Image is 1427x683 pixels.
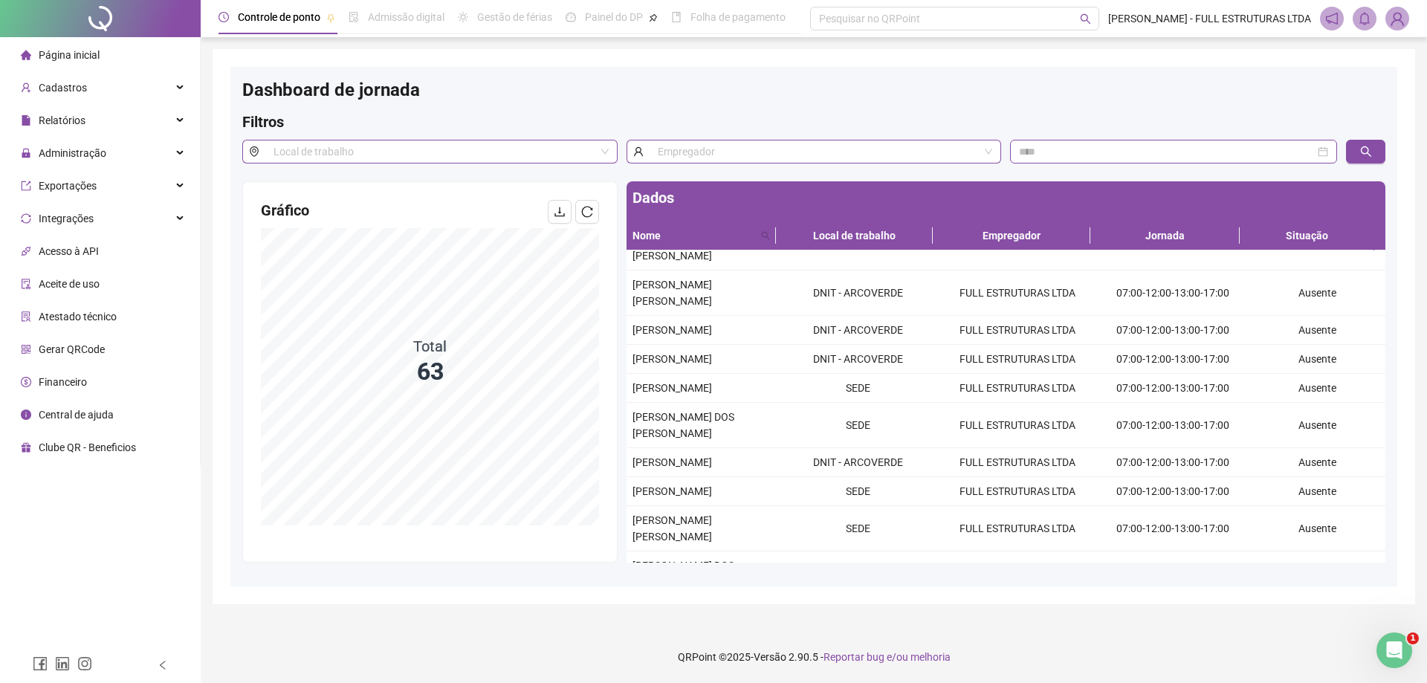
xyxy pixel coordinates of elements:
[1097,374,1249,403] td: 07:00-12:00-13:00-17:00
[1407,632,1419,644] span: 1
[1108,10,1311,27] span: [PERSON_NAME] - FULL ESTRUTURAS LTDA
[554,206,566,218] span: download
[1097,477,1249,506] td: 07:00-12:00-13:00-17:00
[778,374,937,403] td: SEDE
[1249,551,1385,597] td: Ausente
[1097,551,1249,597] td: 07:00-12:00-13:00-17:00
[368,11,444,23] span: Admissão digital
[1097,506,1249,551] td: 07:00-12:00-13:00-17:00
[1249,316,1385,345] td: Ausente
[937,506,1096,551] td: FULL ESTRUTURAS LTDA
[458,12,468,22] span: sun
[1097,345,1249,374] td: 07:00-12:00-13:00-17:00
[1097,403,1249,448] td: 07:00-12:00-13:00-17:00
[632,411,734,439] span: [PERSON_NAME] DOS [PERSON_NAME]
[158,660,168,670] span: left
[201,631,1427,683] footer: QRPoint © 2025 - 2.90.5 -
[21,181,31,191] span: export
[778,477,937,506] td: SEDE
[21,311,31,322] span: solution
[326,13,335,22] span: pushpin
[778,271,937,316] td: DNIT - ARCOVERDE
[758,224,773,247] span: search
[39,180,97,192] span: Exportações
[261,201,309,219] span: Gráfico
[219,12,229,22] span: clock-circle
[1386,7,1408,30] img: 71489
[933,221,1090,250] th: Empregador
[754,651,786,663] span: Versão
[39,409,114,421] span: Central de ajuda
[21,410,31,420] span: info-circle
[632,485,712,497] span: [PERSON_NAME]
[1249,345,1385,374] td: Ausente
[55,656,70,671] span: linkedin
[39,147,106,159] span: Administração
[39,245,99,257] span: Acesso à API
[39,213,94,224] span: Integrações
[21,344,31,355] span: qrcode
[671,12,682,22] span: book
[632,382,712,394] span: [PERSON_NAME]
[1249,374,1385,403] td: Ausente
[1249,403,1385,448] td: Ausente
[39,441,136,453] span: Clube QR - Beneficios
[21,148,31,158] span: lock
[632,189,674,207] span: Dados
[778,551,937,597] td: SEDE
[21,279,31,289] span: audit
[1097,448,1249,477] td: 07:00-12:00-13:00-17:00
[937,477,1096,506] td: FULL ESTRUTURAS LTDA
[1376,632,1412,668] iframe: Intercom live chat
[77,656,92,671] span: instagram
[632,201,712,262] span: [PERSON_NAME] ANTONIALDO [PERSON_NAME] [PERSON_NAME]
[39,114,85,126] span: Relatórios
[39,278,100,290] span: Aceite de uso
[778,403,937,448] td: SEDE
[937,551,1096,597] td: FULL ESTRUTURAS LTDA
[1080,13,1091,25] span: search
[21,246,31,256] span: api
[778,316,937,345] td: DNIT - ARCOVERDE
[937,448,1096,477] td: FULL ESTRUTURAS LTDA
[632,514,712,543] span: [PERSON_NAME] [PERSON_NAME]
[1249,271,1385,316] td: Ausente
[242,113,284,131] span: Filtros
[242,80,420,100] span: Dashboard de jornada
[632,227,755,244] span: Nome
[823,651,951,663] span: Reportar bug e/ou melhoria
[776,221,933,250] th: Local de trabalho
[39,376,87,388] span: Financeiro
[649,13,658,22] span: pushpin
[1097,271,1249,316] td: 07:00-12:00-13:00-17:00
[238,11,320,23] span: Controle de ponto
[1358,12,1371,25] span: bell
[761,231,770,240] span: search
[39,311,117,323] span: Atestado técnico
[21,50,31,60] span: home
[1240,221,1374,250] th: Situação
[1090,221,1240,250] th: Jornada
[937,271,1096,316] td: FULL ESTRUTURAS LTDA
[21,115,31,126] span: file
[21,213,31,224] span: sync
[21,377,31,387] span: dollar
[39,343,105,355] span: Gerar QRCode
[632,560,734,588] span: [PERSON_NAME] DOS [PERSON_NAME]
[632,353,712,365] span: [PERSON_NAME]
[349,12,359,22] span: file-done
[242,140,265,164] span: environment
[937,374,1096,403] td: FULL ESTRUTURAS LTDA
[1249,477,1385,506] td: Ausente
[21,442,31,453] span: gift
[632,324,712,336] span: [PERSON_NAME]
[937,403,1096,448] td: FULL ESTRUTURAS LTDA
[21,82,31,93] span: user-add
[1097,316,1249,345] td: 07:00-12:00-13:00-17:00
[581,206,593,218] span: reload
[39,49,100,61] span: Página inicial
[778,506,937,551] td: SEDE
[937,345,1096,374] td: FULL ESTRUTURAS LTDA
[632,279,712,307] span: [PERSON_NAME] [PERSON_NAME]
[566,12,576,22] span: dashboard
